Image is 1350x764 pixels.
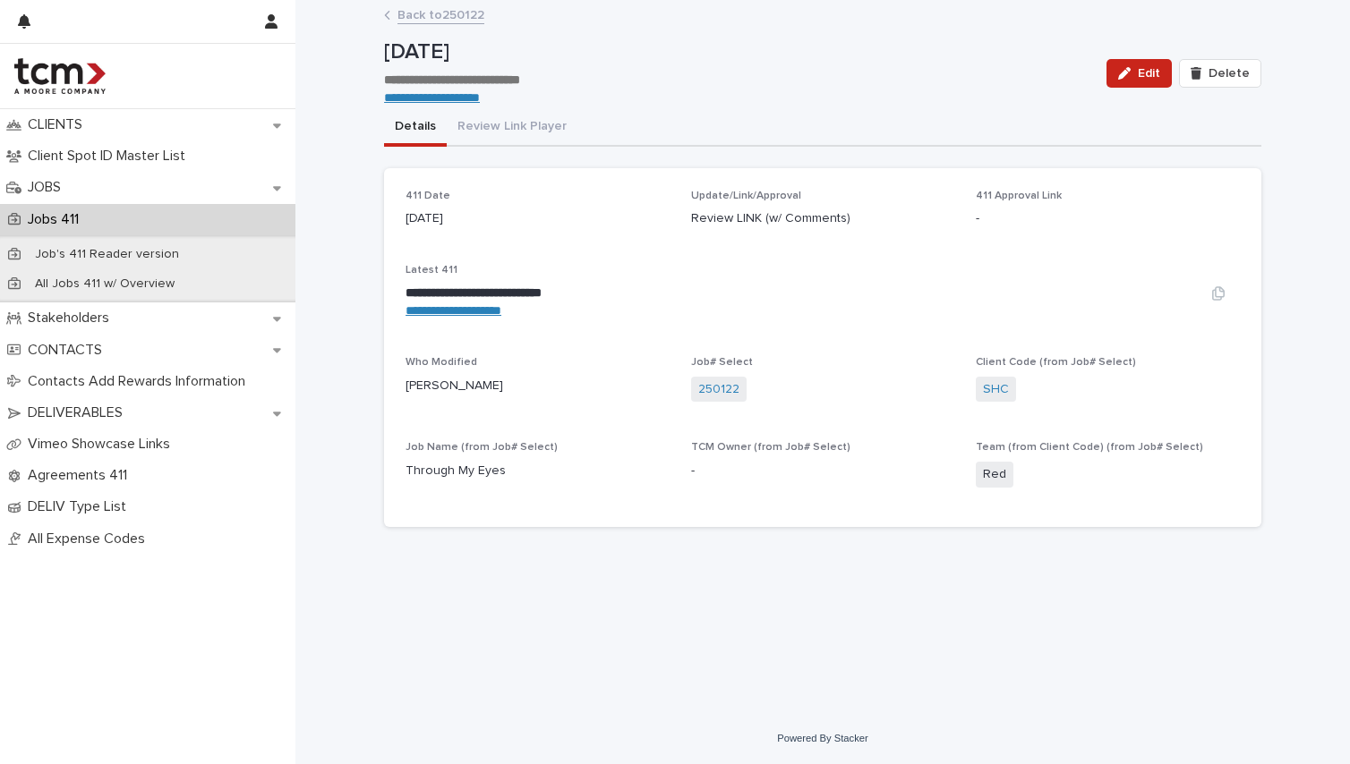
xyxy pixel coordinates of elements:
p: All Jobs 411 w/ Overview [21,276,189,292]
p: Client Spot ID Master List [21,148,200,165]
p: CLIENTS [21,116,97,133]
p: [PERSON_NAME] [406,377,670,395]
a: SHC [983,380,1009,399]
span: Red [976,462,1013,488]
p: JOBS [21,179,75,196]
p: - [976,209,1240,228]
p: All Expense Codes [21,531,159,548]
button: Delete [1179,59,1261,88]
p: Job's 411 Reader version [21,247,193,262]
p: Review LINK (w/ Comments) [691,209,955,228]
span: 411 Approval Link [976,191,1062,201]
p: DELIVERABLES [21,404,137,421]
a: Back to250122 [397,4,484,24]
span: Edit [1138,67,1160,80]
span: Who Modified [406,357,477,368]
span: Job Name (from Job# Select) [406,442,558,453]
p: DELIV Type List [21,498,141,515]
p: [DATE] [384,39,1092,65]
span: 411 Date [406,191,450,201]
p: [DATE] [406,209,670,228]
p: Jobs 411 [21,211,93,228]
a: 250122 [698,380,739,399]
p: Contacts Add Rewards Information [21,373,260,390]
p: Stakeholders [21,310,124,327]
img: 4hMmSqQkux38exxPVZHQ [14,58,106,94]
p: Agreements 411 [21,467,141,484]
span: Client Code (from Job# Select) [976,357,1136,368]
span: Job# Select [691,357,753,368]
p: CONTACTS [21,342,116,359]
button: Details [384,109,447,147]
button: Review Link Player [447,109,577,147]
span: Update/Link/Approval [691,191,801,201]
p: Through My Eyes [406,462,670,480]
span: Latest 411 [406,265,457,276]
button: Edit [1106,59,1172,88]
span: Team (from Client Code) (from Job# Select) [976,442,1203,453]
p: - [691,462,955,480]
span: TCM Owner (from Job# Select) [691,442,850,453]
a: Powered By Stacker [777,733,867,743]
p: Vimeo Showcase Links [21,436,184,453]
span: Delete [1209,67,1250,80]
